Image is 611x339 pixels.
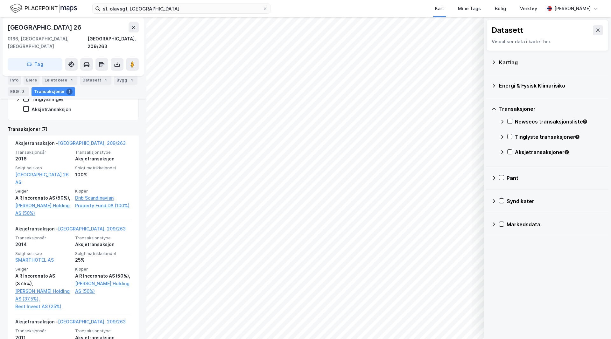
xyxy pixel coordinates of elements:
[58,319,126,324] a: [GEOGRAPHIC_DATA], 209/263
[75,280,131,295] a: [PERSON_NAME] Holding AS (50%)
[80,76,111,85] div: Datasett
[68,77,75,83] div: 1
[75,256,131,264] div: 25%
[15,165,71,171] span: Solgt selskap
[520,5,537,12] div: Verktøy
[574,134,580,140] div: Tooltip anchor
[32,96,64,102] div: Tinglysninger
[499,105,603,113] div: Transaksjoner
[114,76,137,85] div: Bygg
[75,188,131,194] span: Kjøper
[75,235,131,241] span: Transaksjonstype
[15,139,126,150] div: Aksjetransaksjon -
[58,226,126,231] a: [GEOGRAPHIC_DATA], 209/263
[15,202,71,217] a: [PERSON_NAME] Holding AS (50%)
[8,125,139,133] div: Transaksjoner (7)
[499,59,603,66] div: Kartlag
[75,328,131,334] span: Transaksjonstype
[15,318,126,328] div: Aksjetransaksjon -
[100,4,263,13] input: Søk på adresse, matrikkel, gårdeiere, leietakere eller personer
[8,58,62,71] button: Tag
[15,303,71,310] a: Best Invest AS (25%)
[435,5,444,12] div: Kart
[515,118,603,125] div: Newsecs transaksjonsliste
[15,328,71,334] span: Transaksjonsår
[8,35,88,50] div: 0166, [GEOGRAPHIC_DATA], [GEOGRAPHIC_DATA]
[15,257,54,263] a: SMARTHOTEL AS
[75,155,131,163] div: Aksjetransaksjon
[582,119,588,124] div: Tooltip anchor
[492,38,603,46] div: Visualiser data i kartet her.
[75,241,131,248] div: Aksjetransaksjon
[579,308,611,339] iframe: Chat Widget
[515,148,603,156] div: Aksjetransaksjoner
[515,133,603,141] div: Tinglyste transaksjoner
[15,241,71,248] div: 2014
[15,235,71,241] span: Transaksjonsår
[32,106,71,112] div: Aksjetransaksjon
[20,88,26,95] div: 3
[32,87,75,96] div: Transaksjoner
[75,272,131,280] div: A R Incoronato AS (50%),
[75,251,131,256] span: Solgt matrikkelandel
[554,5,591,12] div: [PERSON_NAME]
[75,194,131,209] a: Dnb Scandinavian Property Fund DA (100%)
[15,287,71,303] a: [PERSON_NAME] Holding AS (37.5%),
[75,150,131,155] span: Transaksjonstype
[102,77,109,83] div: 1
[507,221,603,228] div: Markedsdata
[75,171,131,179] div: 100%
[458,5,481,12] div: Mine Tags
[8,87,29,96] div: ESG
[42,76,77,85] div: Leietakere
[15,251,71,256] span: Solgt selskap
[15,150,71,155] span: Transaksjonsår
[492,25,523,35] div: Datasett
[15,272,71,287] div: A R Incoronato AS (37.5%),
[8,76,21,85] div: Info
[564,149,570,155] div: Tooltip anchor
[10,3,77,14] img: logo.f888ab2527a4732fd821a326f86c7f29.svg
[8,22,83,32] div: [GEOGRAPHIC_DATA] 26
[507,174,603,182] div: Pant
[15,194,71,202] div: A R Incoronato AS (50%),
[75,266,131,272] span: Kjøper
[499,82,603,89] div: Energi & Fysisk Klimarisiko
[129,77,135,83] div: 1
[15,172,69,185] a: [GEOGRAPHIC_DATA] 26 AS
[15,155,71,163] div: 2016
[507,197,603,205] div: Syndikater
[15,225,126,235] div: Aksjetransaksjon -
[75,165,131,171] span: Solgt matrikkelandel
[24,76,39,85] div: Eiere
[495,5,506,12] div: Bolig
[66,88,73,95] div: 7
[58,140,126,146] a: [GEOGRAPHIC_DATA], 209/263
[15,266,71,272] span: Selger
[88,35,139,50] div: [GEOGRAPHIC_DATA], 209/263
[15,188,71,194] span: Selger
